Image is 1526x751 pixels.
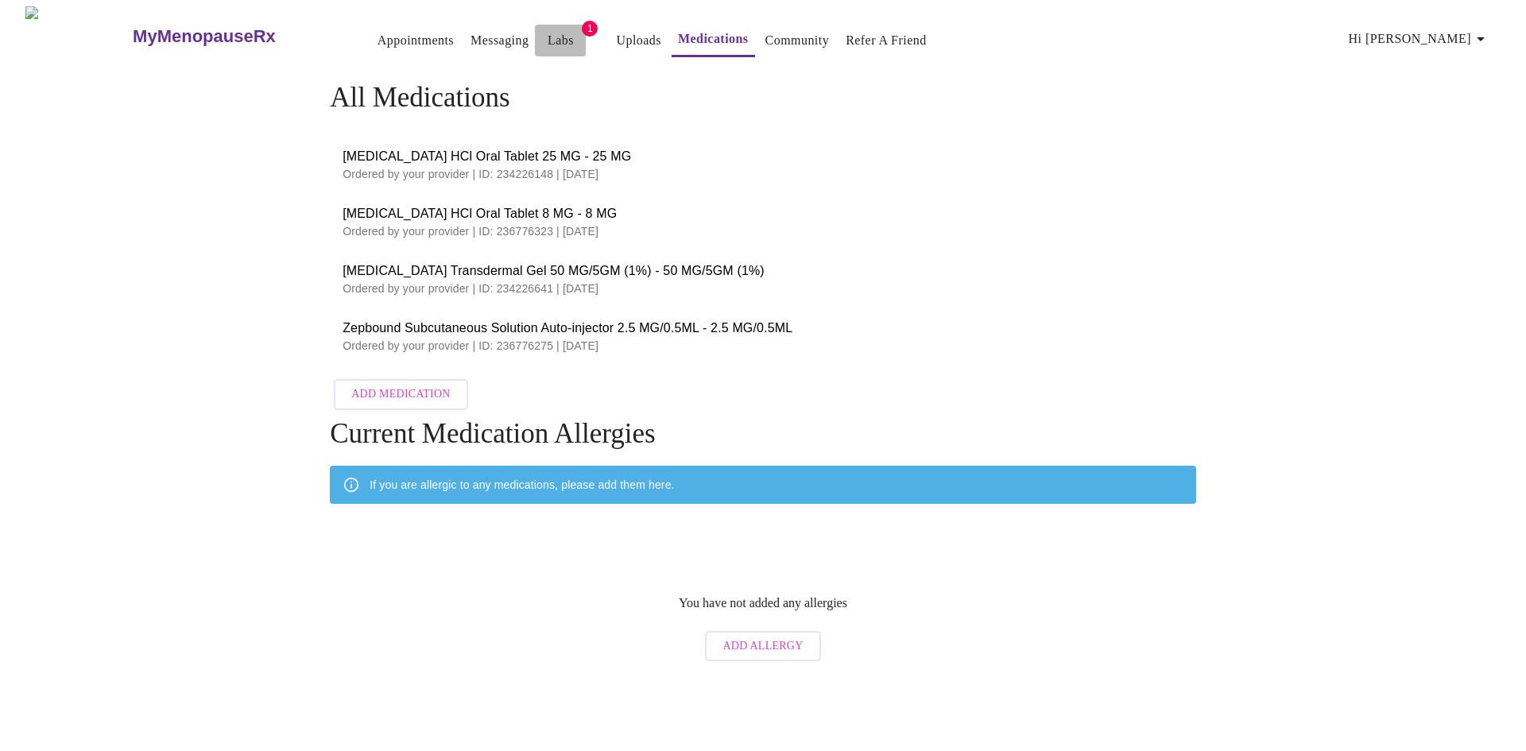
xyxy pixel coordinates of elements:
p: Ordered by your provider | ID: 234226148 | [DATE] [343,166,1183,182]
div: If you are allergic to any medications, please add them here. [370,470,674,499]
p: Ordered by your provider | ID: 236776275 | [DATE] [343,338,1183,354]
span: 1 [582,21,598,37]
button: Messaging [464,25,535,56]
span: Add Allergy [722,637,803,656]
p: Ordered by your provider | ID: 234226641 | [DATE] [343,281,1183,296]
button: Hi [PERSON_NAME] [1342,23,1497,55]
button: Appointments [371,25,460,56]
img: MyMenopauseRx Logo [25,6,131,66]
span: Add Medication [351,385,450,405]
h3: MyMenopauseRx [133,26,276,47]
a: MyMenopauseRx [131,9,339,64]
a: Medications [678,28,749,50]
span: Zepbound Subcutaneous Solution Auto-injector 2.5 MG/0.5ML - 2.5 MG/0.5ML [343,319,1183,338]
a: Refer a Friend [846,29,927,52]
button: Community [759,25,836,56]
a: Community [765,29,830,52]
button: Refer a Friend [839,25,933,56]
h4: Current Medication Allergies [330,418,1196,450]
a: Uploads [616,29,661,52]
a: Messaging [471,29,529,52]
a: Appointments [378,29,454,52]
a: Labs [548,29,574,52]
button: Add Medication [334,379,467,410]
span: [MEDICAL_DATA] Transdermal Gel 50 MG/5GM (1%) - 50 MG/5GM (1%) [343,261,1183,281]
button: Labs [535,25,586,56]
h4: All Medications [330,82,1196,114]
p: Ordered by your provider | ID: 236776323 | [DATE] [343,223,1183,239]
span: [MEDICAL_DATA] HCl Oral Tablet 8 MG - 8 MG [343,204,1183,223]
span: [MEDICAL_DATA] HCl Oral Tablet 25 MG - 25 MG [343,147,1183,166]
button: Medications [672,23,755,57]
span: Hi [PERSON_NAME] [1349,28,1490,50]
p: You have not added any allergies [679,596,847,610]
button: Add Allergy [705,631,820,662]
button: Uploads [610,25,668,56]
